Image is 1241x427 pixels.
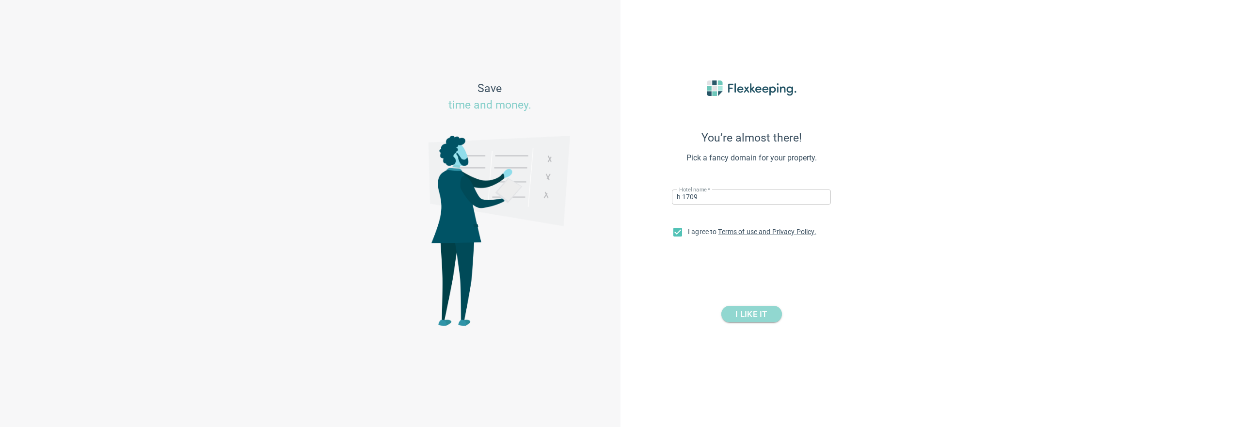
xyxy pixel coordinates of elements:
[721,306,782,322] button: I LIKE IT
[718,228,816,236] a: Terms of use and Privacy Policy.
[448,80,531,114] span: Save
[688,228,816,236] span: I agree to
[448,98,531,111] span: time and money.
[645,131,858,144] span: You’re almost there!
[735,306,767,322] span: I LIKE IT
[645,152,858,164] span: Pick a fancy domain for your property.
